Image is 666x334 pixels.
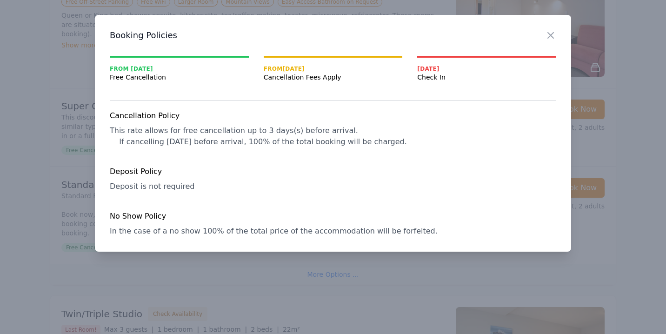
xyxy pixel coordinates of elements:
[110,30,556,41] h3: Booking Policies
[110,65,249,73] span: From [DATE]
[264,73,403,82] span: Cancellation Fees Apply
[417,65,556,73] span: [DATE]
[417,73,556,82] span: Check In
[110,126,407,146] span: This rate allows for free cancellation up to 3 days(s) before arrival. If cancelling [DATE] befor...
[110,182,194,191] span: Deposit is not required
[110,110,556,121] h4: Cancellation Policy
[110,227,438,235] span: In the case of a no show 100% of the total price of the accommodation will be forfeited.
[110,56,556,82] nav: Progress mt-20
[110,73,249,82] span: Free Cancellation
[110,166,556,177] h4: Deposit Policy
[110,211,556,222] h4: No Show Policy
[264,65,403,73] span: From [DATE]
